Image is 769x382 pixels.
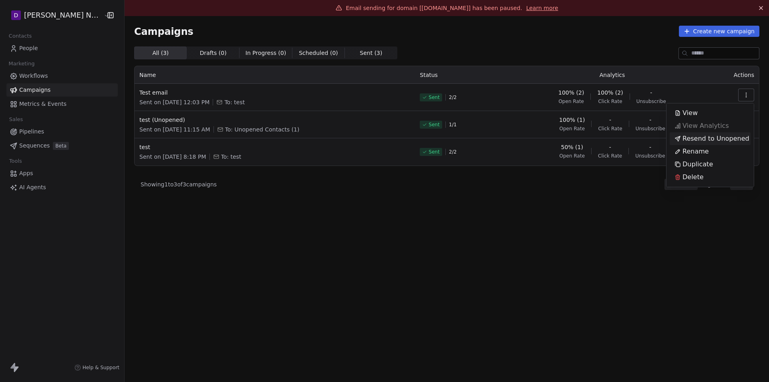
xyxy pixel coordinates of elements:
[682,172,704,182] span: Delete
[670,107,751,184] div: Suggestions
[682,147,709,156] span: Rename
[682,134,749,144] span: Resend to Unopened
[682,108,698,118] span: View
[682,121,729,131] span: View Analytics
[682,160,713,169] span: Duplicate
